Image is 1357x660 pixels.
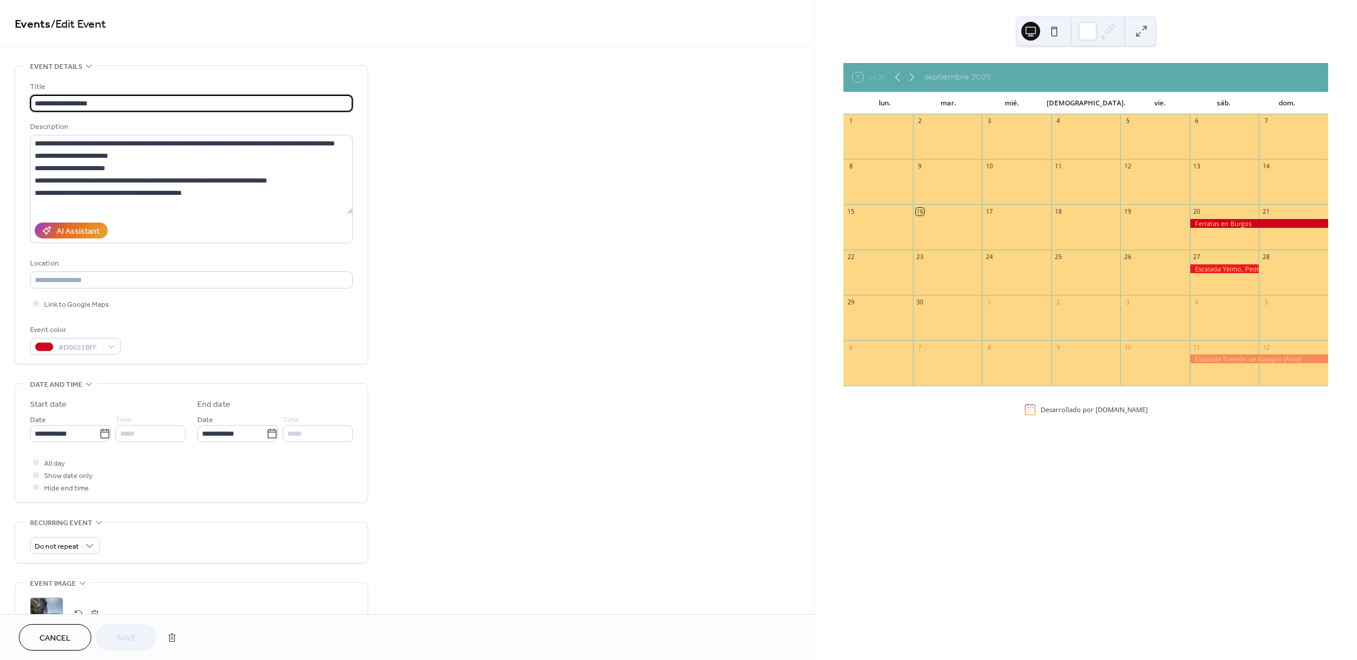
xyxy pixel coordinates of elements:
div: End date [197,399,230,411]
div: 25 [1054,253,1063,261]
div: 20 [1193,208,1201,216]
div: 12 [1124,162,1132,171]
div: 15 [847,208,855,216]
div: dom. [1255,92,1319,114]
div: Ferratas en Burgos [1190,219,1328,228]
div: 1 [847,117,855,125]
div: 10 [985,162,994,171]
div: 7 [916,343,924,351]
div: septiembre 2025 [924,71,991,84]
a: [DOMAIN_NAME] [1095,405,1148,414]
span: Cancel [39,632,71,645]
div: 17 [985,208,994,216]
span: Event details [30,61,82,73]
div: 10 [1124,343,1132,351]
div: 12 [1262,343,1270,351]
div: 27 [1193,253,1201,261]
div: Start date [30,399,67,411]
span: #D0021BFF [58,341,102,354]
span: Date [30,414,46,426]
div: 1 [985,298,994,306]
span: Date and time [30,379,82,391]
a: Events [15,13,51,36]
div: 5 [1262,298,1270,306]
div: 11 [1054,162,1063,171]
div: Description [30,121,350,133]
div: Desarrollado por [1041,405,1148,414]
div: 6 [1193,117,1201,125]
button: Cancel [19,624,91,651]
div: 13 [1193,162,1201,171]
div: 24 [985,253,994,261]
div: 18 [1054,208,1063,216]
div: 7 [1262,117,1270,125]
div: [DEMOGRAPHIC_DATA]. [1044,92,1128,114]
div: mié. [980,92,1044,114]
div: 4 [1054,117,1063,125]
div: Title [30,81,350,93]
div: 2 [916,117,924,125]
span: All day [44,457,65,470]
div: 11 [1193,343,1201,351]
div: 30 [916,298,924,306]
div: Escalada Yelmo, Pedriza [1190,264,1259,273]
div: 4 [1193,298,1201,306]
div: 2 [1054,298,1063,306]
div: ; [30,598,63,631]
div: 6 [847,343,855,351]
div: 23 [916,253,924,261]
span: Time [115,414,132,426]
div: 3 [985,117,994,125]
div: Location [30,257,350,270]
span: Do not repeat [35,540,79,553]
div: 29 [847,298,855,306]
span: Link to Google Maps [44,299,109,311]
div: 5 [1124,117,1132,125]
div: 16 [916,208,924,216]
div: 28 [1262,253,1270,261]
div: 26 [1124,253,1132,261]
div: 22 [847,253,855,261]
div: 3 [1124,298,1132,306]
span: Hide end time [44,482,89,495]
div: 9 [916,162,924,171]
div: 9 [1054,343,1063,351]
div: AI Assistant [57,225,100,238]
div: Escalada Torreón de Galayos (Ávila) [1190,354,1328,363]
div: 8 [847,162,855,171]
span: Show date only [44,470,92,482]
button: AI Assistant [35,223,108,238]
div: 8 [985,343,994,351]
span: Recurring event [30,517,92,529]
span: / Edit Event [51,13,106,36]
div: mar. [916,92,980,114]
span: Event image [30,578,76,590]
div: 14 [1262,162,1270,171]
div: 19 [1124,208,1132,216]
div: Event color [30,324,118,336]
span: Date [197,414,213,426]
span: Time [283,414,299,426]
div: lun. [853,92,916,114]
div: vie. [1128,92,1192,114]
div: 21 [1262,208,1270,216]
div: sáb. [1191,92,1255,114]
